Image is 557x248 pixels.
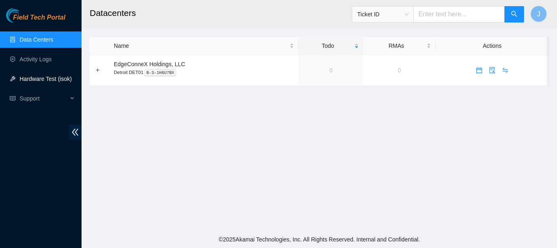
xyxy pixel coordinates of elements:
[13,14,65,22] span: Field Tech Portal
[69,125,82,140] span: double-left
[530,6,547,22] button: J
[82,231,557,248] footer: © 2025 Akamai Technologies, Inc. All Rights Reserved. Internal and Confidential.
[114,61,185,67] span: EdgeConneX Holdings, LLC
[473,67,486,74] a: calendar
[114,69,294,76] p: Detroit DET01
[95,67,101,74] button: Expand row
[20,90,68,107] span: Support
[20,56,52,63] a: Activity Logs
[10,96,15,101] span: read
[499,67,512,74] a: swap
[398,67,401,74] a: 0
[413,6,505,22] input: Enter text here...
[357,8,409,20] span: Ticket ID
[329,67,333,74] a: 0
[144,69,177,76] kbd: B-3-1H8U7BX
[20,36,53,43] a: Data Centers
[537,9,540,19] span: J
[486,64,499,77] button: audit
[511,11,517,18] span: search
[435,37,549,55] th: Actions
[473,64,486,77] button: calendar
[20,76,72,82] a: Hardware Test (isok)
[6,15,65,25] a: Akamai TechnologiesField Tech Portal
[499,64,512,77] button: swap
[486,67,499,74] a: audit
[504,6,524,22] button: search
[6,8,41,22] img: Akamai Technologies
